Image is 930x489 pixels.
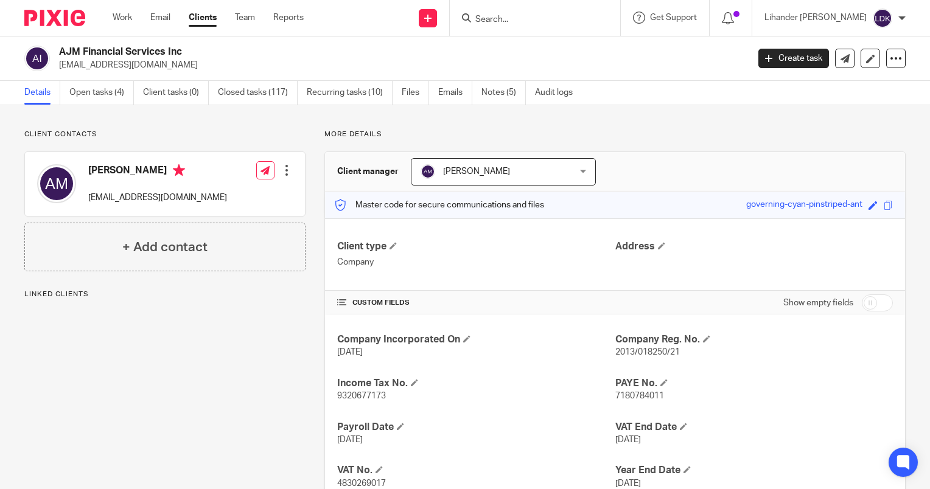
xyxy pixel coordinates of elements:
[334,199,544,211] p: Master code for secure communications and files
[273,12,304,24] a: Reports
[337,348,363,356] span: [DATE]
[337,165,399,178] h3: Client manager
[24,46,50,71] img: svg%3E
[337,377,615,390] h4: Income Tax No.
[615,464,893,477] h4: Year End Date
[189,12,217,24] a: Clients
[59,46,604,58] h2: AJM Financial Services Inc
[24,10,85,26] img: Pixie
[337,392,386,400] span: 9320677173
[783,297,853,309] label: Show empty fields
[615,348,680,356] span: 2013/018250/21
[443,167,510,176] span: [PERSON_NAME]
[438,81,472,105] a: Emails
[235,12,255,24] a: Team
[88,192,227,204] p: [EMAIL_ADDRESS][DOMAIN_NAME]
[59,59,740,71] p: [EMAIL_ADDRESS][DOMAIN_NAME]
[873,9,892,28] img: svg%3E
[615,479,641,488] span: [DATE]
[337,333,615,346] h4: Company Incorporated On
[122,238,208,257] h4: + Add contact
[764,12,867,24] p: Lihander [PERSON_NAME]
[615,392,664,400] span: 7180784011
[474,15,584,26] input: Search
[481,81,526,105] a: Notes (5)
[150,12,170,24] a: Email
[758,49,829,68] a: Create task
[535,81,582,105] a: Audit logs
[746,198,862,212] div: governing-cyan-pinstriped-ant
[37,164,76,203] img: svg%3E
[337,464,615,477] h4: VAT No.
[421,164,435,179] img: svg%3E
[615,421,893,434] h4: VAT End Date
[24,130,306,139] p: Client contacts
[69,81,134,105] a: Open tasks (4)
[88,164,227,179] h4: [PERSON_NAME]
[615,377,893,390] h4: PAYE No.
[337,435,363,444] span: [DATE]
[615,240,893,253] h4: Address
[24,290,306,299] p: Linked clients
[113,12,132,24] a: Work
[337,298,615,308] h4: CUSTOM FIELDS
[337,421,615,434] h4: Payroll Date
[307,81,393,105] a: Recurring tasks (10)
[337,479,386,488] span: 4830269017
[615,435,641,444] span: [DATE]
[402,81,429,105] a: Files
[324,130,906,139] p: More details
[173,164,185,176] i: Primary
[337,240,615,253] h4: Client type
[650,13,697,22] span: Get Support
[615,333,893,346] h4: Company Reg. No.
[24,81,60,105] a: Details
[143,81,209,105] a: Client tasks (0)
[337,256,615,268] p: Company
[218,81,298,105] a: Closed tasks (117)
